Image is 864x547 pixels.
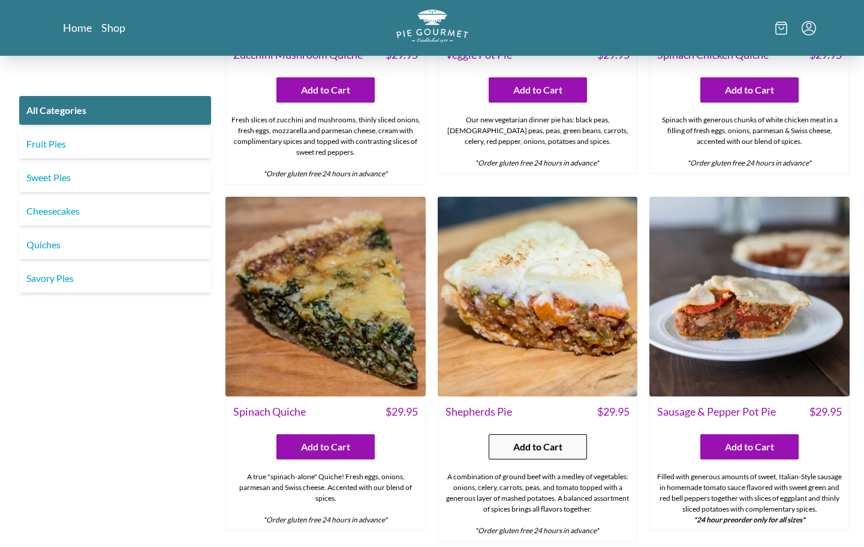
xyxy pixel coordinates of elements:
[276,77,375,103] button: Add to Cart
[301,440,350,454] span: Add to Cart
[725,83,774,97] span: Add to Cart
[513,83,562,97] span: Add to Cart
[438,110,637,173] div: Our new vegetarian dinner pie has: black peas, [DEMOGRAPHIC_DATA] peas, peas, green beans, carrot...
[700,77,799,103] button: Add to Cart
[19,197,211,226] a: Cheesecakes
[475,526,599,535] em: *Order gluten free 24 hours in advance*
[700,434,799,459] button: Add to Cart
[263,515,387,524] em: *Order gluten free 24 hours in advance*
[809,404,842,420] span: $ 29.95
[19,163,211,192] a: Sweet Pies
[597,404,630,420] span: $ 29.95
[489,434,587,459] button: Add to Cart
[438,197,638,397] img: Shepherds Pie
[489,77,587,103] button: Add to Cart
[226,110,425,184] div: Fresh slices of zucchini and mushrooms, thinly sliced onions, fresh eggs, mozzarella and parmesan...
[649,197,850,397] img: Sausage & Pepper Pot Pie
[396,10,468,43] img: logo
[396,10,468,46] a: Logo
[301,83,350,97] span: Add to Cart
[445,404,512,420] span: Shepherds Pie
[650,110,849,173] div: Spinach with generous chunks of white chicken meat in a filling of fresh eggs. onions, parmesan &...
[63,20,92,35] a: Home
[438,467,637,541] div: A combination of ground beef with a medley of vegetables: onions, celery, carrots, peas, and toma...
[225,197,426,397] img: Spinach Quiche
[650,467,849,530] div: Filled with generous amounts of sweet, Italian-Style sausage in homemade tomato sauce flavored wi...
[19,230,211,259] a: Quiches
[19,130,211,158] a: Fruit Pies
[19,264,211,293] a: Savory Pies
[725,440,774,454] span: Add to Cart
[226,467,425,530] div: A true "spinach-alone" Quiche! Fresh eggs, onions, parmesan and Swiss cheese. Accented with our b...
[513,440,562,454] span: Add to Cart
[233,404,306,420] span: Spinach Quiche
[802,21,816,35] button: Menu
[657,404,776,420] span: Sausage & Pepper Pot Pie
[101,20,125,35] a: Shop
[276,434,375,459] button: Add to Cart
[687,158,811,167] em: *Order gluten free 24 hours in advance*
[386,404,418,420] span: $ 29.95
[475,158,599,167] em: *Order gluten free 24 hours in advance*
[19,96,211,125] a: All Categories
[263,169,387,178] em: *Order gluten free 24 hours in advance*
[694,515,805,524] strong: *24 hour preorder only for all sizes*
